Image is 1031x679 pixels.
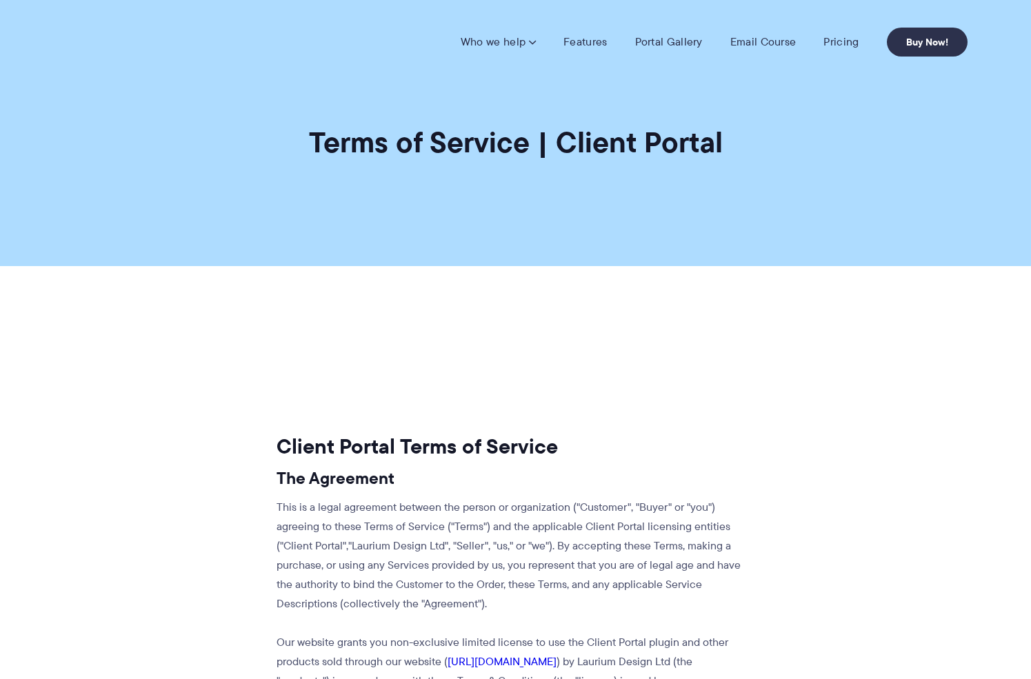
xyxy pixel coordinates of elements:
[635,35,703,49] a: Portal Gallery
[730,35,797,49] a: Email Course
[563,35,607,49] a: Features
[277,498,746,614] p: This is a legal agreement between the person or organization ("Customer", "Buyer" or "you") agree...
[461,35,536,49] a: Who we help
[823,35,859,49] a: Pricing
[448,653,557,669] a: [URL][DOMAIN_NAME]
[309,124,723,161] h1: Terms of Service | Client Portal
[887,28,968,57] a: Buy Now!
[277,468,746,489] h3: The Agreement
[277,434,746,460] h2: Client Portal Terms of Service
